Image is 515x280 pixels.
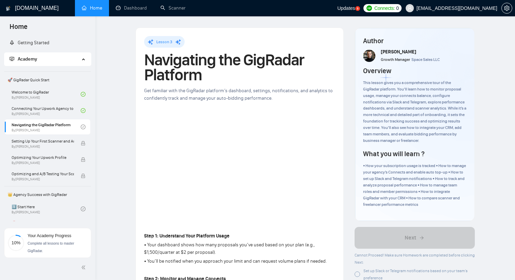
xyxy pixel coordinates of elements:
[12,145,74,149] span: By [PERSON_NAME]
[381,57,410,62] span: Growth Manager
[12,220,74,227] span: ⛔ Top 3 Mistakes of Pro Agencies
[396,4,399,12] span: 0
[144,233,230,239] strong: Step 1: Understand Your Platform Usage
[407,6,412,11] span: user
[12,103,81,118] a: Connecting Your Upwork Agency to GigRadarBy[PERSON_NAME]
[12,138,74,145] span: Setting Up Your First Scanner and Auto-Bidder
[12,170,74,177] span: Optimizing and A/B Testing Your Scanner for Better Results
[81,141,85,146] span: lock
[144,113,335,220] iframe: To enrich screen reader interactions, please activate Accessibility in Grammarly extension settings
[5,188,90,201] span: 👑 Agency Success with GigRadar
[492,257,508,273] iframe: Intercom live chat
[502,5,512,11] span: setting
[156,39,172,44] span: Lesson 3
[337,5,355,11] span: Updates
[381,49,416,55] span: [PERSON_NAME]
[357,7,358,10] text: 5
[4,36,91,50] li: Getting Started
[411,57,440,62] span: Space Sales LLC
[355,253,475,265] span: Cannot Proceed! Make sure Homework are completed before clicking Next:
[160,5,186,11] a: searchScanner
[81,264,88,271] span: double-left
[4,22,33,36] span: Home
[8,241,24,245] span: 10%
[374,4,395,12] span: Connects:
[144,258,335,265] p: • You’ll be notified when you approach your limit and can request volume plans if needed.
[28,233,71,238] span: Your Academy Progress
[12,154,74,161] span: Optimizing Your Upwork Profile
[363,149,424,159] h4: What you will learn ?
[12,201,81,216] a: 1️⃣ Start HereBy[PERSON_NAME]
[81,125,85,129] span: check-circle
[116,5,147,11] a: dashboardDashboard
[12,177,74,181] span: By [PERSON_NAME]
[144,241,335,256] p: • Your dashboard shows how many proposals you’ve used based on your plan (e.g., $1,500/quarter at...
[81,174,85,178] span: lock
[10,56,37,62] span: Academy
[12,119,81,134] a: Navigating the GigRadar PlatformBy[PERSON_NAME]
[82,5,102,11] a: homeHome
[363,36,467,46] h4: Author
[366,5,372,11] img: upwork-logo.png
[81,108,85,113] span: check-circle
[405,234,416,242] span: Next
[355,227,475,249] button: Next
[10,40,49,46] a: rocketGetting Started
[144,52,335,82] h1: Navigating the GigRadar Platform
[18,56,37,62] span: Academy
[5,73,90,87] span: 🚀 GigRadar Quick Start
[6,3,11,14] img: logo
[363,80,467,144] p: This lesson gives you a comprehensive tour of the GigRadar platform. You’ll learn how to monitor ...
[363,163,467,208] p: • How your subscription usage is tracked • How to manage your agency’s Connects and enable auto t...
[12,87,81,102] a: Welcome to GigRadarBy[PERSON_NAME]
[501,3,512,14] button: setting
[81,207,85,211] span: check-circle
[363,50,376,62] img: vlad-t.jpg
[81,92,85,97] span: check-circle
[10,56,14,61] span: fund-projection-screen
[355,6,360,11] a: 5
[363,66,391,76] h4: Overview
[81,157,85,162] span: lock
[144,88,333,101] span: Get familiar with the GigRadar platform’s dashboard, settings, notifications, and analytics to co...
[501,5,512,11] a: setting
[12,161,74,165] span: By [PERSON_NAME]
[28,242,74,253] span: Complete all lessons to master GigRadar.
